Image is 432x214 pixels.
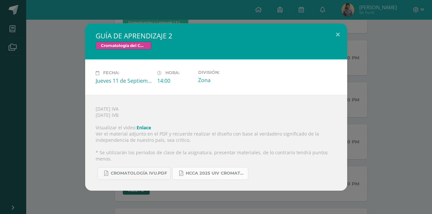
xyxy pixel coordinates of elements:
div: Jueves 11 de Septiembre [96,77,152,84]
a: CROMATOLOGÍA IVU.pdf [97,167,171,180]
label: División: [198,70,254,75]
span: Hora: [165,71,179,75]
a: Enlace [137,124,151,131]
a: HCCA 2025 UIV CROMATOLOGÍA DEL COLOR.docx.pdf [172,167,248,180]
div: Zona [198,76,254,84]
button: Close (Esc) [329,23,347,46]
div: [DATE] IVA [DATE] IVB Visualizar el video: Ver el material adjunto en el PDF y recuerde realizar ... [85,95,347,191]
span: CROMATOLOGÍA IVU.pdf [111,171,167,176]
h2: GUÍA DE APRENDIZAJE 2 [96,31,337,40]
span: HCCA 2025 UIV CROMATOLOGÍA DEL COLOR.docx.pdf [186,171,245,176]
span: Cromatología del Color [96,42,151,50]
span: Fecha: [103,71,119,75]
div: 14:00 [157,77,193,84]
